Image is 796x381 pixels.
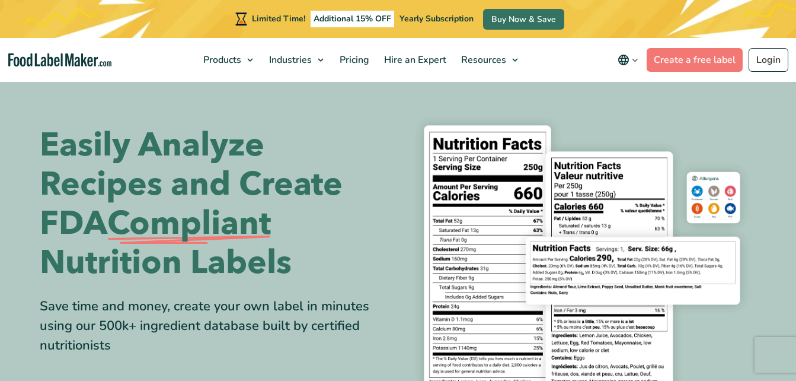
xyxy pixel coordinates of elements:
span: Additional 15% OFF [311,11,394,27]
div: Save time and money, create your own label in minutes using our 500k+ ingredient database built b... [40,297,389,355]
a: Products [196,38,259,82]
span: Pricing [336,53,370,66]
span: Products [200,53,242,66]
a: Resources [454,38,524,82]
span: Hire an Expert [381,53,447,66]
a: Industries [262,38,330,82]
span: Industries [266,53,313,66]
a: Create a free label [647,48,743,72]
h1: Easily Analyze Recipes and Create FDA Nutrition Labels [40,126,389,282]
span: Compliant [107,204,271,243]
span: Resources [458,53,507,66]
a: Buy Now & Save [483,9,564,30]
span: Yearly Subscription [399,13,474,24]
a: Login [749,48,788,72]
a: Hire an Expert [377,38,451,82]
a: Pricing [333,38,374,82]
span: Limited Time! [252,13,305,24]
